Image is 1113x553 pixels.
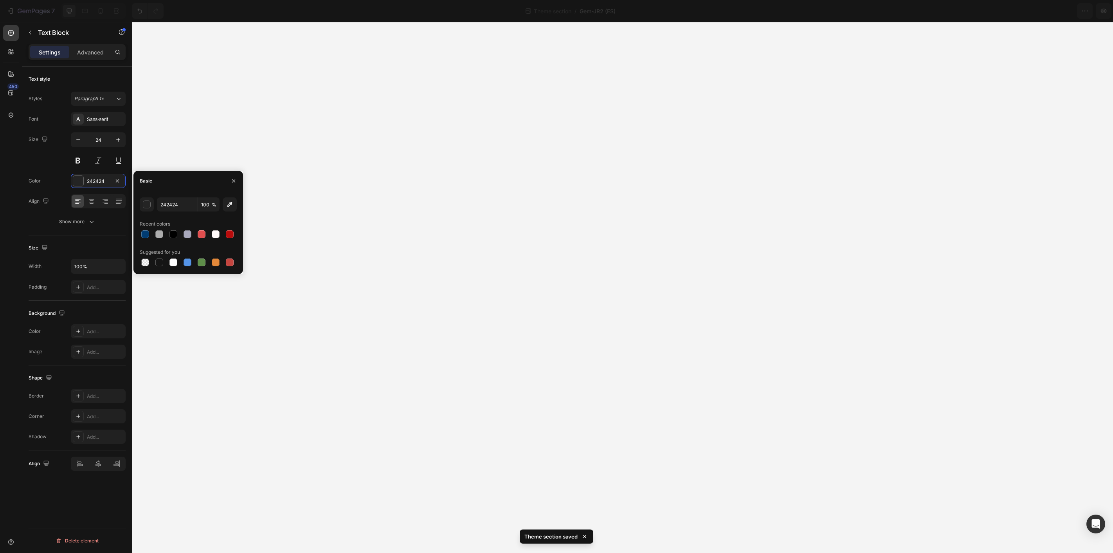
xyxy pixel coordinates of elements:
[87,284,124,291] div: Add...
[59,218,95,226] div: Show more
[87,116,124,123] div: Sans-serif
[87,434,124,441] div: Add...
[74,95,104,102] span: Paragraph 1*
[29,535,126,547] button: Delete element
[532,7,573,15] span: Theme section
[29,95,42,102] div: Styles
[87,413,124,420] div: Add...
[140,220,170,228] div: Recent colors
[29,196,50,207] div: Align
[212,201,216,208] span: %
[51,6,55,16] p: 7
[29,76,50,83] div: Text style
[1043,7,1103,15] div: Publish Theme Section
[29,459,51,469] div: Align
[29,243,49,253] div: Size
[87,328,124,335] div: Add...
[580,7,616,15] span: Gem-JR2 (ES)
[132,3,164,19] div: Undo/Redo
[140,177,152,184] div: Basic
[524,533,578,540] p: Theme section saved
[71,92,126,106] button: Paragraph 1*
[29,433,47,440] div: Shadow
[39,48,61,56] p: Settings
[29,284,47,291] div: Padding
[29,308,67,319] div: Background
[140,249,180,256] div: Suggested for you
[29,348,42,355] div: Image
[71,259,125,273] input: Auto
[29,215,126,229] button: Show more
[157,197,198,211] input: Eg: FFFFFF
[7,83,19,90] div: 450
[575,7,576,15] span: /
[29,116,38,123] div: Font
[29,373,54,383] div: Shape
[1037,3,1110,19] button: Publish Theme Section
[87,393,124,400] div: Add...
[1086,515,1105,533] div: Open Intercom Messenger
[38,28,104,37] p: Text Block
[56,536,99,546] div: Delete element
[29,392,44,399] div: Border
[77,48,104,56] p: Advanced
[132,22,1113,553] iframe: Design area
[87,178,110,185] div: 242424
[87,349,124,356] div: Add...
[29,413,44,420] div: Corner
[29,263,41,270] div: Width
[29,134,49,145] div: Size
[29,328,41,335] div: Color
[3,3,58,19] button: 7
[29,177,41,184] div: Color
